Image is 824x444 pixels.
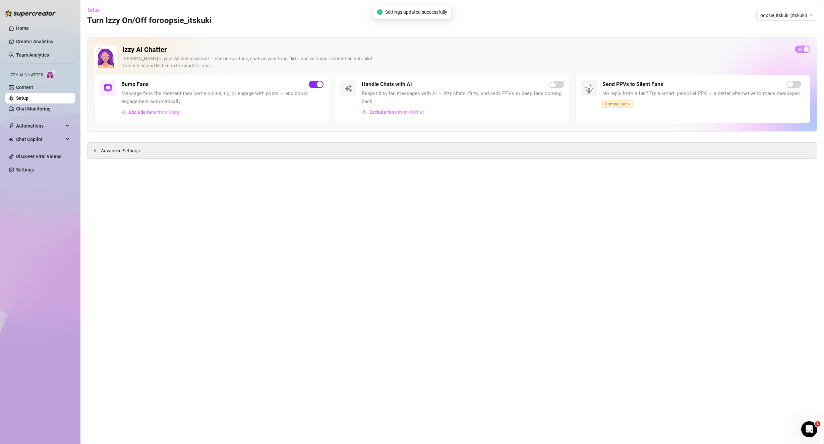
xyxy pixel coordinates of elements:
h2: Izzy AI Chatter [122,46,789,54]
button: Exclude fans from Bump [121,107,181,118]
span: Izzy AI Chatter [9,72,43,78]
img: AI Chatter [46,69,56,79]
span: check-circle [377,9,382,15]
button: Setup [87,5,105,15]
h3: Turn Izzy On/Off for oopsie_itskuki [87,15,212,26]
img: silent-fans-ppv-o-N6Mmdf.svg [585,84,595,95]
span: collapsed [93,148,97,152]
span: thunderbolt [9,123,14,129]
span: loading [550,81,556,88]
img: svg%3e [362,110,367,115]
img: svg%3e [344,84,352,92]
span: Coming Soon [602,100,633,108]
span: Chat Copilot [16,134,64,145]
img: logo-BBDzfeDw.svg [5,10,56,17]
h5: Send PPVs to Silent Fans [602,80,663,88]
h5: Bump Fans [121,80,149,88]
h5: Handle Chats with AI [362,80,412,88]
a: Setup [16,95,28,101]
a: Home [16,25,29,31]
span: loading [803,46,810,53]
a: Settings [16,167,34,172]
button: Exclude fans from AI Chat [362,107,424,118]
span: No reply from a fan? Try a smart, personal PPV — a better alternative to mass messages. [602,90,801,98]
iframe: Intercom live chat [801,421,817,437]
span: Exclude fans from AI Chat [369,109,424,115]
img: Izzy AI Chatter [94,46,117,68]
a: Chat Monitoring [16,106,51,112]
span: Setup [87,7,100,13]
img: svg%3e [122,110,126,115]
span: 1 [815,421,820,427]
img: svg%3e [104,84,112,92]
span: Respond to fan messages with AI — Izzy chats, flirts, and sells PPVs to keep fans coming back. [362,90,564,105]
span: oopsie_itskuki (itskuki) [760,10,813,20]
span: team [810,13,814,17]
a: Creator Analytics [16,36,70,47]
span: Exclude fans from Bump [129,109,181,115]
span: Automations [16,121,64,131]
span: Settings updated successfully [385,8,447,16]
span: Message fans the moment they come online, tip, or engage with posts — and boost engagement automa... [121,90,323,105]
a: Team Analytics [16,52,49,58]
span: Advanced Settings [101,147,140,154]
img: Chat Copilot [9,137,13,142]
div: collapsed [93,147,101,154]
a: Discover Viral Videos [16,154,61,159]
div: [PERSON_NAME] is your AI chat assistant — she bumps fans, chats in your tone, flirts, and sells y... [122,55,789,69]
a: Content [16,85,33,90]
